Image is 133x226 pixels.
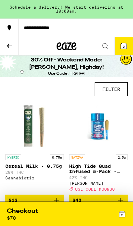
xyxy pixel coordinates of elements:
p: HYBRID [5,154,21,160]
span: 2 [121,213,123,217]
p: 28% THC [5,170,64,174]
p: 2.5g [116,154,128,160]
p: High Tide Quad Infused 5-Pack - 2.5g [69,164,128,174]
a: Open page for Cereal Milk - 0.75g from Cannabiotix [5,101,64,195]
img: Jeeter - High Tide Quad Infused 5-Pack - 2.5g [74,101,123,151]
div: Use Code: HIGHFRI [41,71,92,76]
p: Cereal Milk - 0.75g [5,164,64,169]
div: [PERSON_NAME] [69,181,128,185]
p: SATIVA [69,154,85,160]
span: $42 [72,198,81,203]
div: Checkout [7,207,38,215]
p: 42% THC [69,175,128,180]
h1: 30% Off - Weekend Mode: [PERSON_NAME], Highday! [7,56,126,71]
a: Open page for High Tide Quad Infused 5-Pack - 2.5g from Jeeter [69,101,128,195]
button: FILTER [95,82,128,96]
span: USE CODE MOON30 [75,187,115,191]
div: Cannabiotix [5,176,64,180]
button: Add to bag [5,195,64,206]
span: 2 [123,45,125,49]
button: Add to bag [69,195,128,206]
p: 0.75g [50,154,64,160]
button: 2 [114,37,133,55]
span: $13 [9,198,18,203]
div: $ 70 [7,215,16,221]
img: Cannabiotix - Cereal Milk - 0.75g [10,101,60,151]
